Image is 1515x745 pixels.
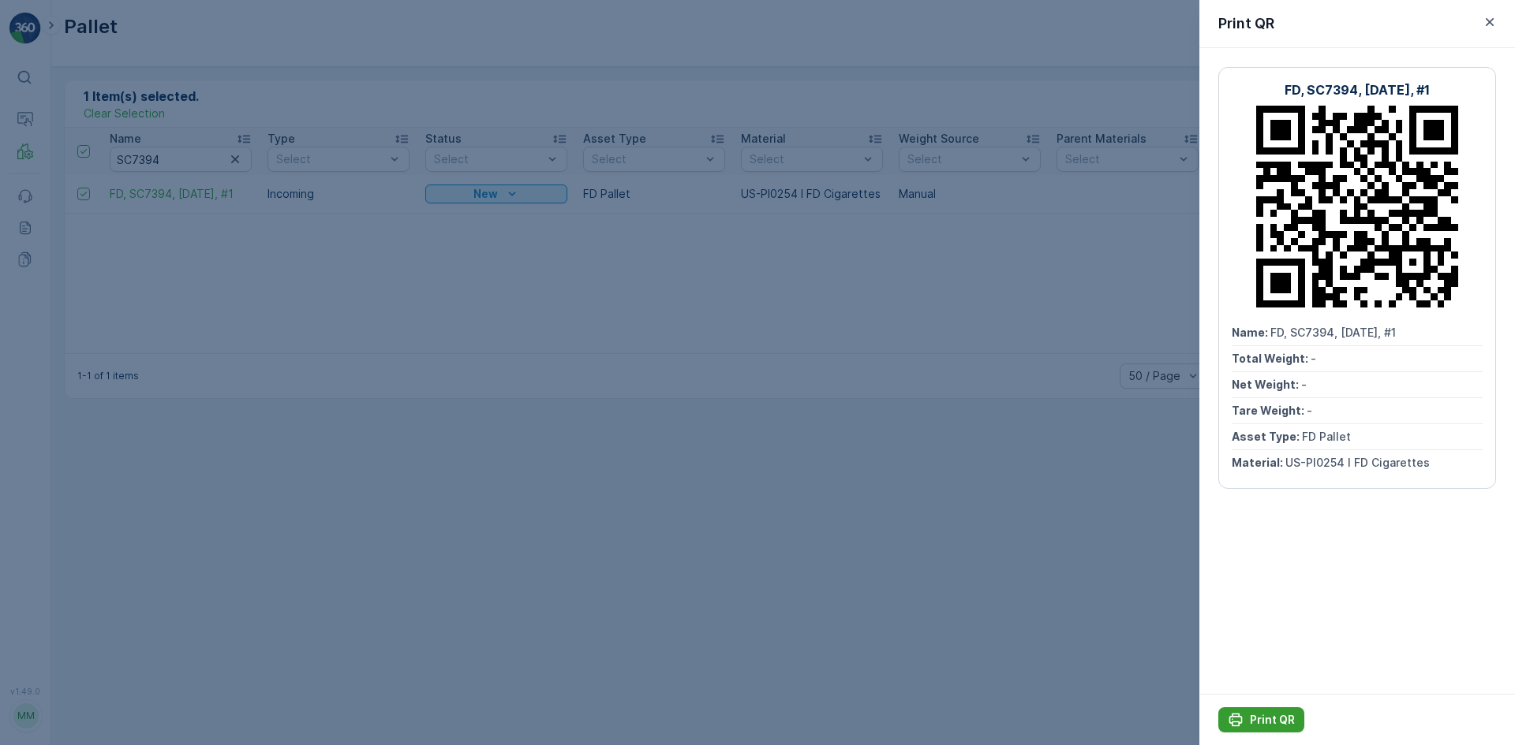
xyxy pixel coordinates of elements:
p: FD, SC7394, [DATE], #1 [1285,80,1430,99]
span: FD, SC7394, [DATE], #1 [1270,326,1396,339]
span: US-PI0254 I FD Cigarettes [1285,456,1430,469]
span: Total Weight : [1232,352,1311,365]
span: - [1311,352,1316,365]
button: Print QR [1218,707,1304,732]
span: Net Weight : [1232,378,1301,391]
span: - [1301,378,1307,391]
p: Print QR [1250,712,1295,728]
span: Material : [1232,456,1285,469]
span: Asset Type : [1232,430,1302,443]
span: Name : [1232,326,1270,339]
p: Print QR [1218,13,1274,35]
span: FD Pallet [1302,430,1351,443]
span: - [1307,404,1312,417]
span: Tare Weight : [1232,404,1307,417]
